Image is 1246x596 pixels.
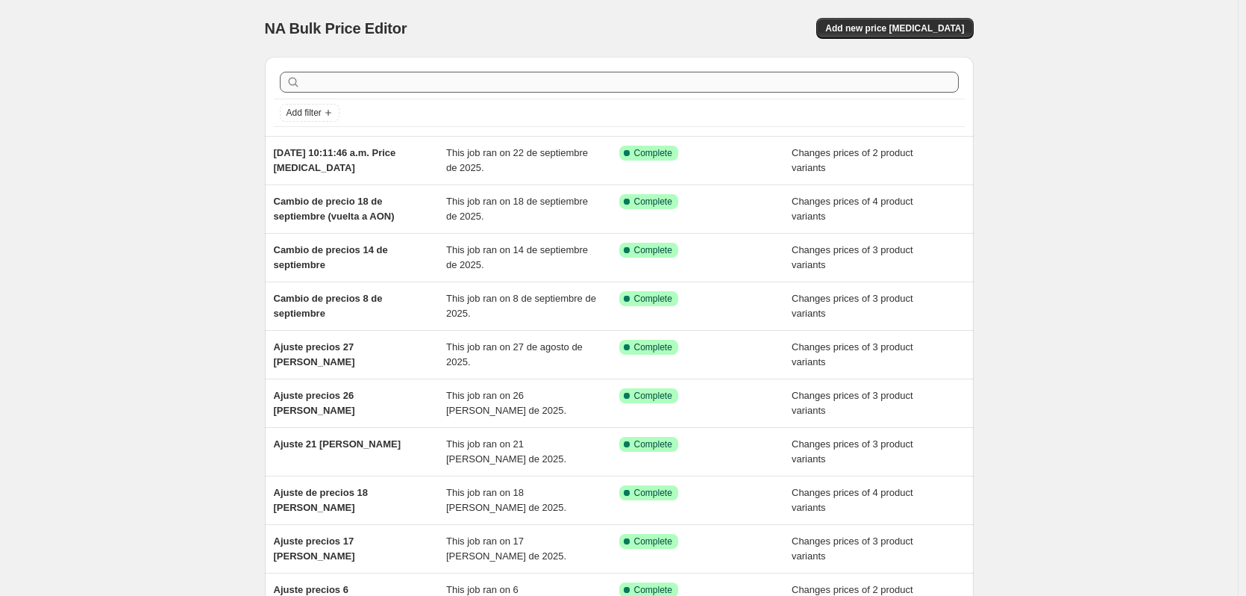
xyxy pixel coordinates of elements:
span: Changes prices of 2 product variants [792,147,913,173]
span: Complete [634,147,672,159]
span: This job ran on 21 [PERSON_NAME] de 2025. [446,438,566,465]
span: Ajuste precios 17 [PERSON_NAME] [274,536,355,562]
span: Complete [634,341,672,353]
span: This job ran on 22 de septiembre de 2025. [446,147,588,173]
span: Ajuste 21 [PERSON_NAME] [274,438,401,450]
span: This job ran on 17 [PERSON_NAME] de 2025. [446,536,566,562]
span: Changes prices of 3 product variants [792,293,913,319]
span: Complete [634,244,672,256]
span: This job ran on 18 [PERSON_NAME] de 2025. [446,487,566,513]
span: This job ran on 8 de septiembre de 2025. [446,293,596,319]
span: Complete [634,536,672,547]
span: [DATE] 10:11:46 a.m. Price [MEDICAL_DATA] [274,147,396,173]
span: This job ran on 14 de septiembre de 2025. [446,244,588,270]
span: This job ran on 18 de septiembre de 2025. [446,196,588,222]
span: Changes prices of 3 product variants [792,244,913,270]
span: This job ran on 26 [PERSON_NAME] de 2025. [446,390,566,416]
span: Complete [634,584,672,596]
span: Cambio de precios 8 de septiembre [274,293,383,319]
span: Complete [634,196,672,208]
span: Complete [634,487,672,499]
span: Changes prices of 4 product variants [792,196,913,222]
span: Complete [634,390,672,402]
span: NA Bulk Price Editor [265,20,407,37]
button: Add filter [280,104,339,122]
span: This job ran on 27 de agosto de 2025. [446,341,583,367]
span: Ajuste de precios 18 [PERSON_NAME] [274,487,368,513]
span: Complete [634,293,672,305]
span: Changes prices of 3 product variants [792,438,913,465]
span: Ajuste precios 27 [PERSON_NAME] [274,341,355,367]
span: Complete [634,438,672,450]
button: Add new price [MEDICAL_DATA] [816,18,973,39]
span: Changes prices of 3 product variants [792,536,913,562]
span: Changes prices of 3 product variants [792,341,913,367]
span: Changes prices of 4 product variants [792,487,913,513]
span: Add filter [287,107,322,119]
span: Cambio de precio 18 de septiembre (vuelta a AON) [274,196,395,222]
span: Add new price [MEDICAL_DATA] [825,22,964,34]
span: Changes prices of 3 product variants [792,390,913,416]
span: Ajuste precios 26 [PERSON_NAME] [274,390,355,416]
span: Cambio de precios 14 de septiembre [274,244,388,270]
